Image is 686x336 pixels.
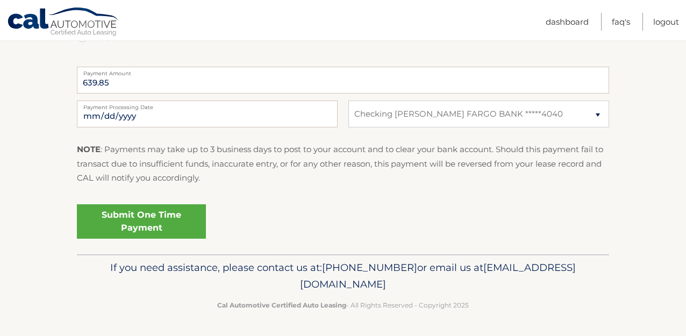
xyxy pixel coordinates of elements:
span: [PHONE_NUMBER] [322,261,417,274]
strong: NOTE [77,144,101,154]
input: Payment Amount [77,67,609,94]
a: Logout [653,13,679,31]
p: - All Rights Reserved - Copyright 2025 [84,299,602,311]
a: FAQ's [612,13,630,31]
a: Cal Automotive [7,7,120,38]
p: : Payments may take up to 3 business days to post to your account and to clear your bank account.... [77,142,609,185]
p: If you need assistance, please contact us at: or email us at [84,259,602,294]
label: Payment Amount [77,67,609,75]
strong: Cal Automotive Certified Auto Leasing [217,301,346,309]
input: Payment Date [77,101,338,127]
a: Submit One Time Payment [77,204,206,239]
label: Payment Processing Date [77,101,338,109]
a: Dashboard [546,13,589,31]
